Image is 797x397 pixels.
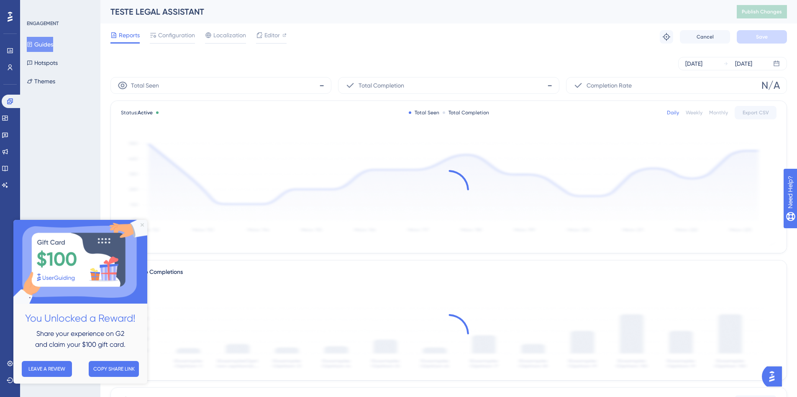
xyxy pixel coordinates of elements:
[737,30,787,44] button: Save
[131,80,159,90] span: Total Seen
[756,34,768,40] span: Save
[27,74,55,89] button: Themes
[680,30,730,44] button: Cancel
[735,106,776,119] button: Export CSV
[443,109,489,116] div: Total Completion
[121,109,153,116] span: Status:
[737,5,787,18] button: Publish Changes
[685,59,702,69] div: [DATE]
[75,141,126,157] button: COPY SHARE LINK
[735,59,752,69] div: [DATE]
[667,109,679,116] div: Daily
[264,30,280,40] span: Editor
[762,364,787,389] iframe: UserGuiding AI Assistant Launcher
[22,121,112,129] span: and claim your $100 gift card.
[742,8,782,15] span: Publish Changes
[587,80,632,90] span: Completion Rate
[27,37,53,52] button: Guides
[709,109,728,116] div: Monthly
[127,3,131,7] div: Close Preview
[20,2,52,12] span: Need Help?
[359,80,404,90] span: Total Completion
[8,141,59,157] button: LEAVE A REVIEW
[7,90,127,107] h2: You Unlocked a Reward!
[409,109,439,116] div: Total Seen
[138,110,153,116] span: Active
[121,267,183,277] div: Total Step Completions
[547,79,552,92] span: -
[110,6,716,18] div: TESTE LEGAL ASSISTANT
[213,30,246,40] span: Localization
[27,55,58,70] button: Hotspots
[761,79,780,92] span: N/A
[697,34,714,40] span: Cancel
[158,30,195,40] span: Configuration
[686,109,702,116] div: Weekly
[119,30,140,40] span: Reports
[319,79,324,92] span: -
[27,20,59,27] div: ENGAGEMENT
[23,110,111,118] span: Share your experience on G2
[743,109,769,116] span: Export CSV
